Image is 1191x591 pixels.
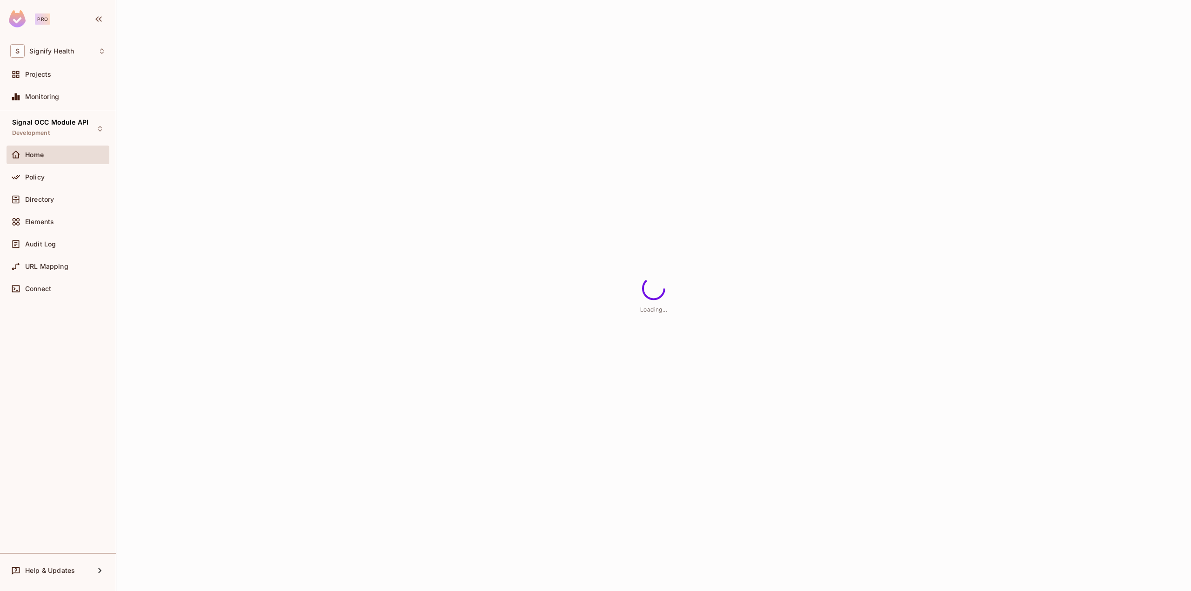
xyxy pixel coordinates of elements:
[25,263,68,270] span: URL Mapping
[35,13,50,25] div: Pro
[25,240,56,248] span: Audit Log
[25,151,44,159] span: Home
[29,47,74,55] span: Workspace: Signify Health
[25,285,51,292] span: Connect
[25,218,54,226] span: Elements
[12,119,88,126] span: Signal OCC Module API
[640,305,667,312] span: Loading...
[9,10,26,27] img: SReyMgAAAABJRU5ErkJggg==
[25,93,60,100] span: Monitoring
[12,129,50,137] span: Development
[10,44,25,58] span: S
[25,173,45,181] span: Policy
[25,567,75,574] span: Help & Updates
[25,196,54,203] span: Directory
[25,71,51,78] span: Projects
